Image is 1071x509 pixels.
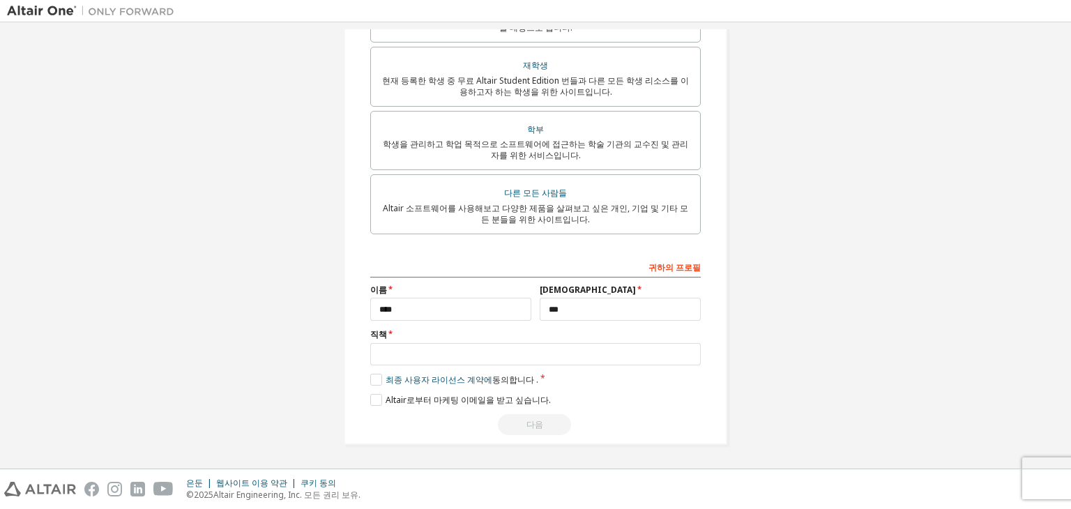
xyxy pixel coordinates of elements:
[194,489,213,501] font: 2025
[370,284,387,296] font: 이름
[492,374,538,386] font: 동의합니다 .
[186,477,203,489] font: 은둔
[386,394,551,406] font: Altair로부터 마케팅 이메일을 받고 싶습니다.
[540,284,636,296] font: [DEMOGRAPHIC_DATA]
[213,489,360,501] font: Altair Engineering, Inc. 모든 권리 보유.
[370,414,701,435] div: Read and acccept EULA to continue
[186,489,194,501] font: ©
[301,477,336,489] font: 쿠키 동의
[370,328,387,340] font: 직책
[504,187,567,199] font: 다른 모든 사람들
[527,123,544,135] font: 학부
[107,482,122,496] img: instagram.svg
[382,75,689,98] font: 현재 등록한 학생 중 무료 Altair Student Edition 번들과 다른 모든 학생 리소스를 이용하고자 하는 학생을 위한 사이트입니다.
[523,59,548,71] font: 재학생
[648,261,701,273] font: 귀하의 프로필
[383,138,688,161] font: 학생을 관리하고 학업 목적으로 소프트웨어에 접근하는 학술 기관의 교수진 및 관리자를 위한 서비스입니다.
[4,482,76,496] img: altair_logo.svg
[383,202,688,225] font: Altair 소프트웨어를 사용해보고 다양한 제품을 살펴보고 싶은 개인, 기업 및 기타 모든 분들을 위한 사이트입니다.
[216,477,287,489] font: 웹사이트 이용 약관
[153,482,174,496] img: youtube.svg
[84,482,99,496] img: facebook.svg
[130,482,145,496] img: linkedin.svg
[386,374,492,386] font: 최종 사용자 라이선스 계약에
[7,4,181,18] img: 알타이르 원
